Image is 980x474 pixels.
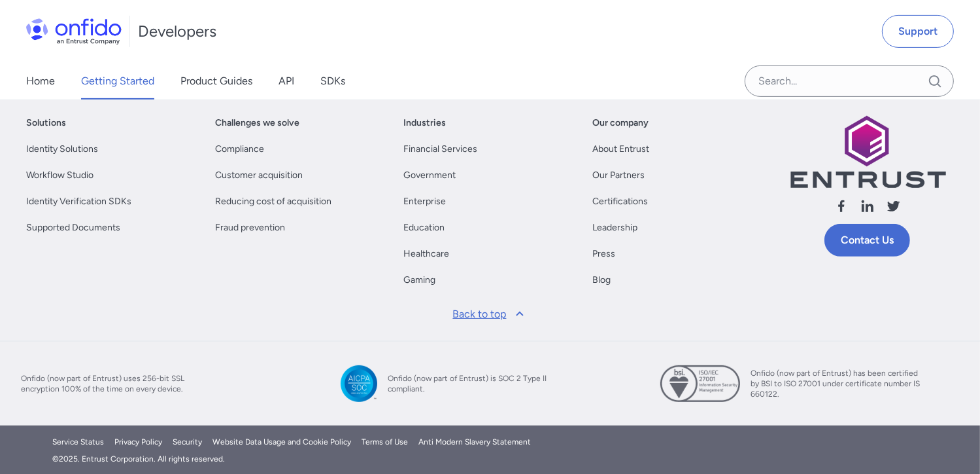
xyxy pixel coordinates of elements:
a: Follow us linkedin [860,198,875,219]
a: Back to top [445,299,535,330]
a: API [279,63,294,100]
a: Support [882,15,954,48]
a: Follow us facebook [834,198,849,219]
span: Onfido (now part of Entrust) uses 256-bit SSL encryption 100% of the time on every device. [21,373,191,394]
a: Anti Modern Slavery Statement [418,436,531,448]
a: Fraud prevention [215,220,285,236]
a: SDKs [320,63,345,100]
a: Product Guides [180,63,252,100]
a: Security [173,436,202,448]
a: Follow us X (Twitter) [886,198,902,219]
img: ISO 27001 certified [660,365,740,402]
a: Reducing cost of acquisition [215,194,331,210]
a: Our Partners [592,168,645,183]
a: Industries [403,115,446,131]
a: Education [403,220,445,236]
img: Entrust logo [789,115,946,188]
svg: Follow us linkedin [860,198,875,214]
svg: Follow us X (Twitter) [886,198,902,214]
a: Enterprise [403,194,446,210]
a: Home [26,63,55,100]
a: Workflow Studio [26,168,93,183]
input: Onfido search input field [745,65,954,97]
a: Certifications [592,194,648,210]
span: Onfido (now part of Entrust) has been certified by BSI to ISO 27001 under certificate number IS 6... [751,368,921,399]
a: Identity Verification SDKs [26,194,131,210]
a: Contact Us [824,224,910,257]
div: © 2025 . Entrust Corporation. All rights reserved. [52,453,928,465]
a: Gaming [403,272,435,288]
svg: Follow us facebook [834,198,849,214]
a: Healthcare [403,246,449,262]
a: Our company [592,115,649,131]
a: Solutions [26,115,66,131]
a: Blog [592,272,611,288]
a: Service Status [52,436,104,448]
h1: Developers [138,21,216,42]
img: Onfido Logo [26,18,122,45]
a: Leadership [592,220,637,236]
a: Getting Started [81,63,154,100]
a: Compliance [215,141,264,157]
a: Privacy Policy [114,436,162,448]
a: Government [403,168,456,183]
a: Terms of Use [362,436,408,448]
a: Financial Services [403,141,477,157]
img: SOC 2 Type II compliant [341,365,377,402]
span: Onfido (now part of Entrust) is SOC 2 Type II compliant. [388,373,558,394]
a: Identity Solutions [26,141,98,157]
a: Supported Documents [26,220,120,236]
a: About Entrust [592,141,649,157]
a: Website Data Usage and Cookie Policy [212,436,351,448]
a: Press [592,246,615,262]
a: Customer acquisition [215,168,303,183]
a: Challenges we solve [215,115,299,131]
